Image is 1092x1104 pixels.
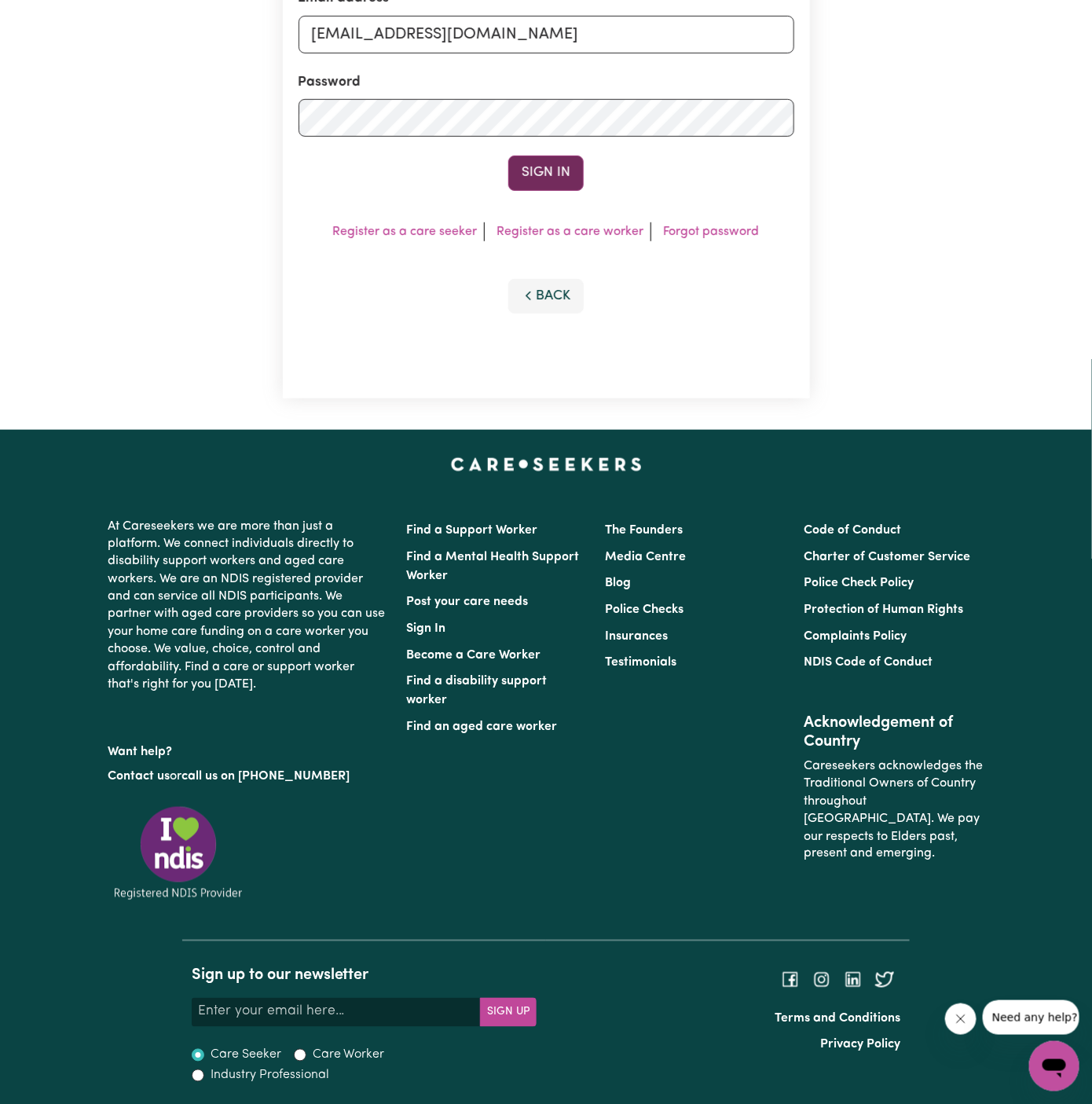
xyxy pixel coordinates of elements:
[605,630,668,643] a: Insurances
[820,1039,900,1051] a: Privacy Policy
[299,72,361,93] label: Password
[804,524,902,537] a: Code of Conduct
[108,770,170,783] a: Contact us
[480,998,537,1026] button: Subscribe
[406,721,557,733] a: Find an aged care worker
[406,551,579,582] a: Find a Mental Health Support Worker
[664,226,760,238] a: Forgot password
[804,577,914,589] a: Police Check Policy
[451,458,642,471] a: Careseekers home page
[108,761,387,791] p: or
[804,656,933,669] a: NDIS Code of Conduct
[406,649,541,662] a: Become a Care Worker
[605,603,683,616] a: Police Checks
[181,770,350,783] a: call us on [PHONE_NUMBER]
[812,974,831,986] a: Follow Careseekers on Instagram
[781,974,800,986] a: Follow Careseekers on Facebook
[508,156,584,190] button: Sign In
[108,512,387,700] p: At Careseekers we are more than just a platform. We connect individuals directly to disability su...
[804,551,971,563] a: Charter of Customer Service
[108,737,387,761] p: Want help?
[108,804,249,902] img: Registered NDIS provider
[804,603,964,616] a: Protection of Human Rights
[406,524,537,537] a: Find a Support Worker
[406,596,528,608] a: Post your care needs
[211,1066,329,1085] label: Industry Professional
[804,751,984,869] p: Careseekers acknowledges the Traditional Owners of Country throughout [GEOGRAPHIC_DATA]. We pay o...
[1029,1041,1079,1091] iframe: Button to launch messaging window
[605,524,683,537] a: The Founders
[192,966,537,985] h2: Sign up to our newsletter
[333,226,478,238] a: Register as a care seeker
[192,998,481,1026] input: Enter your email here...
[313,1046,385,1065] label: Care Worker
[775,1013,900,1025] a: Terms and Conditions
[844,974,863,986] a: Follow Careseekers on LinkedIn
[875,974,894,986] a: Follow Careseekers on Twitter
[804,713,984,751] h2: Acknowledgement of Country
[983,1000,1079,1035] iframe: Message from company
[605,656,676,669] a: Testimonials
[406,622,445,635] a: Sign In
[605,577,631,589] a: Blog
[211,1046,281,1065] label: Care Seeker
[945,1003,977,1035] iframe: Close message
[497,226,644,238] a: Register as a care worker
[804,630,907,643] a: Complaints Policy
[605,551,686,563] a: Media Centre
[406,675,547,706] a: Find a disability support worker
[299,16,794,53] input: Email address
[508,279,584,314] button: Back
